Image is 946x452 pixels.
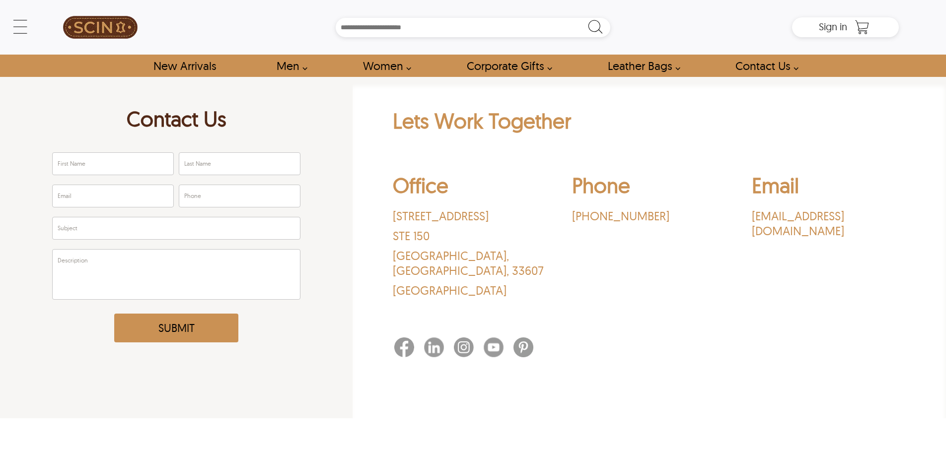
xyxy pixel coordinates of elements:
a: Instagram [454,337,484,360]
a: Pinterest [513,337,543,360]
a: Youtube [484,337,513,360]
p: STE 150 [393,228,547,243]
span: Sign in [819,20,847,33]
a: Shop Leather Bags [596,55,686,77]
p: [GEOGRAPHIC_DATA] [393,283,547,298]
h2: Email [752,172,906,203]
h1: Contact Us [52,106,300,137]
a: contact-us [724,55,804,77]
p: [GEOGRAPHIC_DATA] , [GEOGRAPHIC_DATA] , 33607 [393,248,547,278]
img: Pinterest [513,337,533,357]
a: shop men's leather jackets [265,55,313,77]
img: Instagram [454,337,474,357]
h2: Phone [572,172,726,203]
a: Shop New Arrivals [142,55,227,77]
h2: Lets Work Together [393,108,906,139]
a: SCIN [47,5,153,50]
button: Submit [114,314,238,342]
h2: Office [393,172,547,203]
img: SCIN [63,5,138,50]
a: Linkedin [424,337,454,360]
iframe: chat widget [884,390,946,437]
a: Shopping Cart [852,20,872,35]
a: Sign in [819,24,847,32]
a: Facebook [394,337,424,360]
a: Shop Women Leather Jackets [352,55,417,77]
a: Shop Leather Corporate Gifts [455,55,558,77]
img: Linkedin [424,337,444,357]
p: [STREET_ADDRESS] [393,208,547,223]
img: Facebook [394,337,414,357]
a: [EMAIL_ADDRESS][DOMAIN_NAME] [752,208,906,238]
a: ‪[PHONE_NUMBER]‬ [572,208,726,223]
img: Youtube [484,337,504,357]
